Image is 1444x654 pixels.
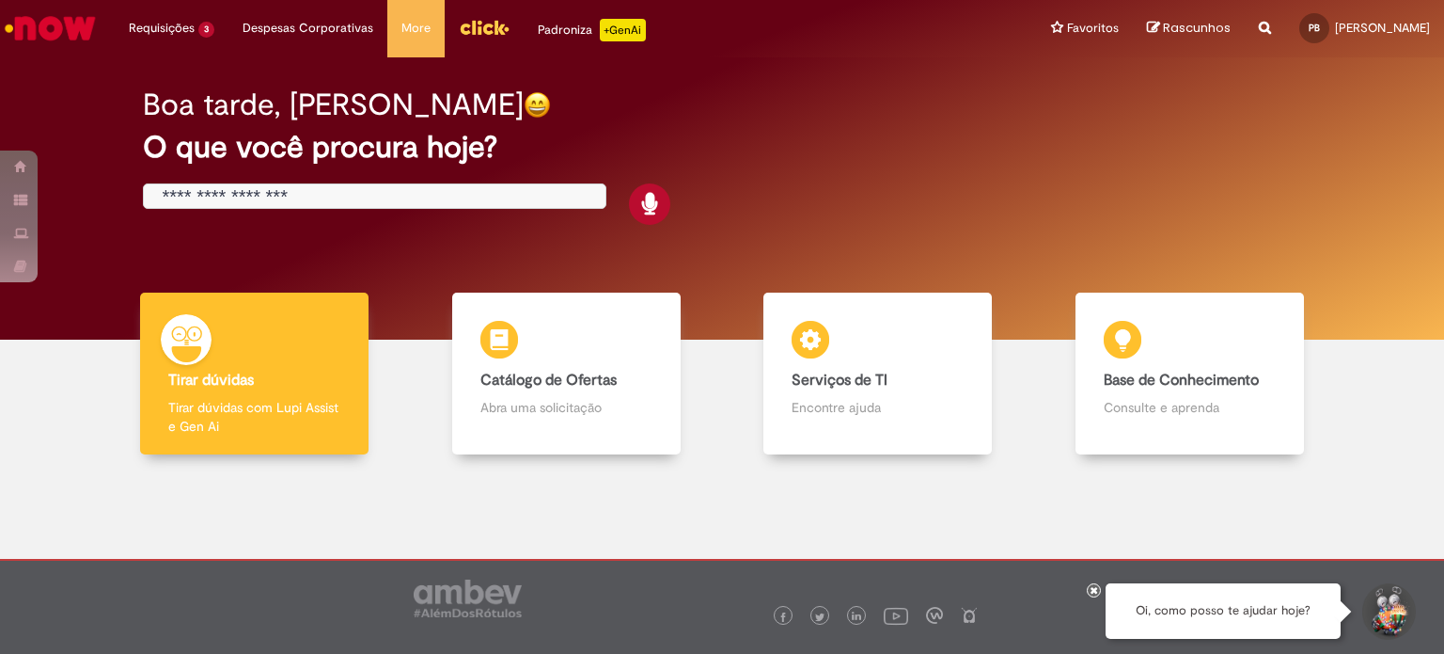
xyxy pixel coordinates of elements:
a: Serviços de TI Encontre ajuda [722,293,1034,455]
p: Encontre ajuda [792,398,964,417]
b: Serviços de TI [792,371,887,390]
img: ServiceNow [2,9,99,47]
a: Rascunhos [1147,20,1231,38]
div: Padroniza [538,19,646,41]
h2: Boa tarde, [PERSON_NAME] [143,88,524,121]
span: PB [1309,22,1320,34]
span: [PERSON_NAME] [1335,20,1430,36]
img: logo_footer_naosei.png [961,607,978,624]
span: Rascunhos [1163,19,1231,37]
h2: O que você procura hoje? [143,131,1302,164]
span: Requisições [129,19,195,38]
p: Abra uma solicitação [480,398,652,417]
button: Iniciar Conversa de Suporte [1359,583,1416,640]
p: Tirar dúvidas com Lupi Assist e Gen Ai [168,398,340,436]
img: logo_footer_ambev_rotulo_gray.png [414,580,522,617]
p: Consulte e aprenda [1104,398,1276,417]
img: logo_footer_twitter.png [815,613,824,622]
span: More [401,19,431,38]
img: logo_footer_linkedin.png [852,612,861,623]
img: click_logo_yellow_360x200.png [459,13,510,41]
img: logo_footer_youtube.png [884,603,908,628]
img: logo_footer_facebook.png [778,613,788,622]
span: Despesas Corporativas [243,19,373,38]
a: Catálogo de Ofertas Abra uma solicitação [411,293,723,455]
b: Catálogo de Ofertas [480,371,617,390]
b: Base de Conhecimento [1104,371,1259,390]
span: 3 [198,22,214,38]
img: happy-face.png [524,91,551,119]
a: Base de Conhecimento Consulte e aprenda [1034,293,1346,455]
p: +GenAi [600,19,646,41]
span: Favoritos [1067,19,1119,38]
a: Tirar dúvidas Tirar dúvidas com Lupi Assist e Gen Ai [99,293,411,455]
div: Oi, como posso te ajudar hoje? [1106,583,1341,639]
b: Tirar dúvidas [168,371,254,390]
img: logo_footer_workplace.png [926,607,943,624]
